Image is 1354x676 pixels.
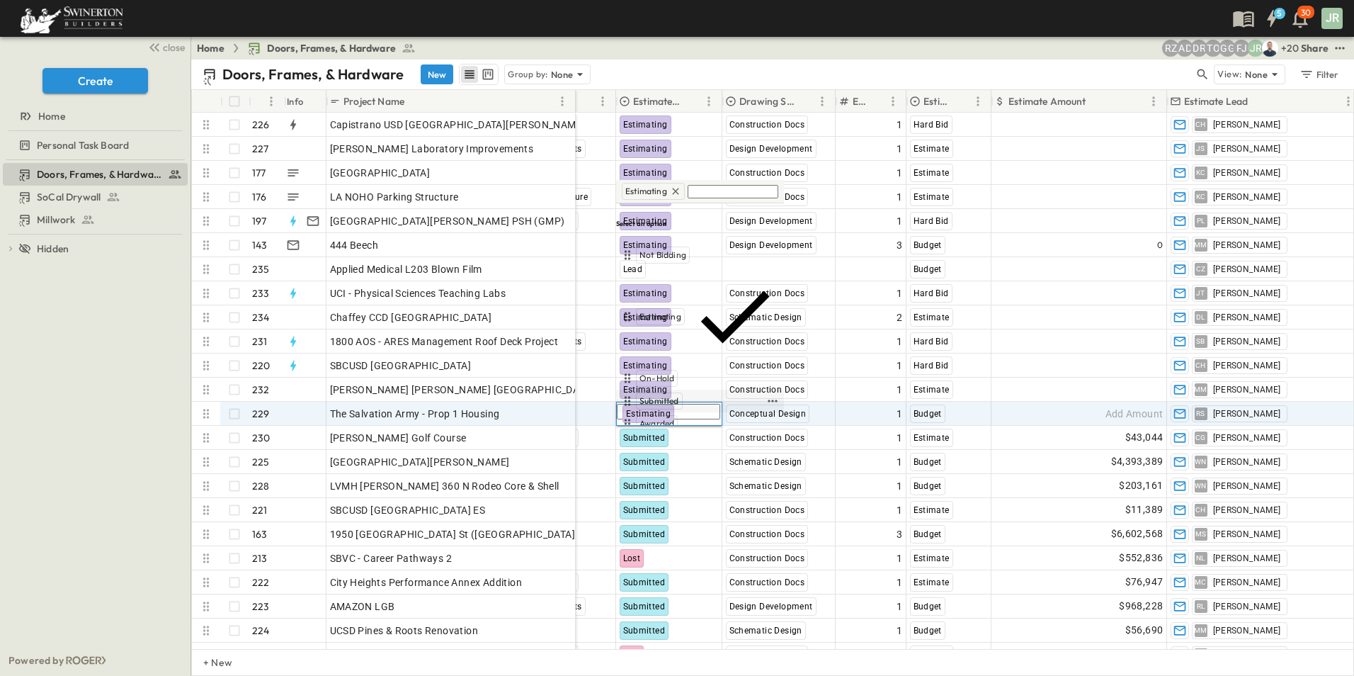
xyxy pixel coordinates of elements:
button: kanban view [479,66,496,83]
button: Sort [1089,94,1105,109]
span: 1 [897,383,902,397]
span: LVMH [PERSON_NAME] 360 N Rodeo Core & Shell [330,479,559,493]
span: PL [1197,220,1205,221]
span: Hidden [37,242,69,256]
span: $56,690 [1125,622,1164,638]
span: [PERSON_NAME] [1213,288,1281,299]
span: [PERSON_NAME] [1213,384,1281,395]
span: Construction Docs [729,505,805,515]
span: Estimate [914,312,950,322]
span: Estimate [914,385,950,395]
p: View: [1217,67,1242,82]
span: [PERSON_NAME] [1213,240,1281,251]
span: City Heights Performance Annex Addition [330,575,523,590]
span: SoCal Drywall [37,190,101,204]
span: Doors, Frames, & Hardware [37,167,162,181]
p: 235 [252,262,270,276]
span: [PERSON_NAME] [1213,649,1281,660]
span: WN [1195,485,1207,486]
span: 1 [897,407,902,421]
span: Schematic Design [729,626,802,636]
span: 1 [897,575,902,590]
span: Capistrano USD [GEOGRAPHIC_DATA][PERSON_NAME] [330,118,586,132]
span: Hard Bid [914,361,949,371]
img: Brandon Norcutt (brandon.norcutt@swinerton.com) [1261,40,1278,57]
p: 30 [1301,7,1311,18]
span: [PERSON_NAME] [1213,625,1281,636]
span: Estimating [623,144,668,154]
p: Group by: [508,67,548,81]
span: Home [38,109,65,123]
button: New [421,64,453,84]
span: Estimating [623,120,668,130]
span: [GEOGRAPHIC_DATA][PERSON_NAME] [330,455,510,469]
span: CZ [1196,269,1206,269]
div: Doors, Frames, & Hardwaretest [3,163,188,186]
span: Awarded [639,418,674,429]
button: Sort [869,94,884,109]
a: Doors, Frames, & Hardware [247,41,416,55]
div: Awarded [619,415,781,432]
p: 177 [252,166,266,180]
p: 220 [252,359,271,373]
span: Estimate [914,192,950,202]
button: Menu [554,93,571,110]
span: [PERSON_NAME] [1213,529,1281,540]
div: Info [284,90,326,113]
button: Sort [254,94,270,109]
p: 223 [252,599,270,614]
span: 444 Beech [330,238,379,252]
span: Submitted [623,457,666,467]
span: Estimate [914,578,950,587]
span: Construction Docs [729,168,805,178]
span: [PERSON_NAME] [1213,577,1281,588]
p: Estimate Status [633,94,682,108]
p: Estimate Lead [1184,94,1248,108]
button: Menu [594,93,611,110]
span: Budget [914,626,942,636]
span: [PERSON_NAME] Laboratory Improvements [330,142,534,156]
div: Personal Task Boardtest [3,134,188,157]
h6: 5 [1277,8,1282,19]
p: 227 [252,142,269,156]
span: 3 [897,527,902,541]
button: Menu [884,93,901,110]
p: 233 [252,286,270,300]
span: Budget [914,529,942,539]
span: 1 [897,648,902,662]
div: Travis Osterloh (travis.osterloh@swinerton.com) [1205,40,1222,57]
div: Share [1301,41,1329,55]
span: Design Development [729,602,813,612]
p: 230 [252,431,271,445]
span: [PERSON_NAME] [PERSON_NAME] [GEOGRAPHIC_DATA] [330,383,594,397]
button: Filter [1294,64,1343,84]
span: $43,044 [1125,429,1164,446]
span: Submitted [623,578,666,587]
span: 1 [897,479,902,493]
p: + 20 [1281,41,1295,55]
span: 1 [897,624,902,638]
div: Submitted [619,393,764,410]
div: 0 [992,234,1166,257]
p: Estimate Amount [1008,94,1086,108]
button: Sort [579,94,594,109]
span: UCI - Physical Sciences Teaching Labs [330,286,506,300]
p: + New [203,655,212,670]
span: NL [1196,558,1205,558]
span: On-Hold [639,373,674,384]
a: Millwork [3,210,185,230]
span: [PERSON_NAME] [1213,432,1281,444]
span: Estimate [914,553,950,563]
span: MS [1195,534,1207,534]
div: Info [287,81,304,121]
span: [GEOGRAPHIC_DATA][PERSON_NAME] PSH (GMP) [330,214,565,228]
p: 226 [252,118,270,132]
button: test [1331,40,1348,57]
div: Alyssa De Robertis (aderoberti@swinerton.com) [1176,40,1193,57]
p: 221 [252,503,268,517]
div: Francisco J. Sanchez (frsanchez@swinerton.com) [1233,40,1250,57]
span: Estimate [914,505,950,515]
span: $249,056 [1119,646,1163,663]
